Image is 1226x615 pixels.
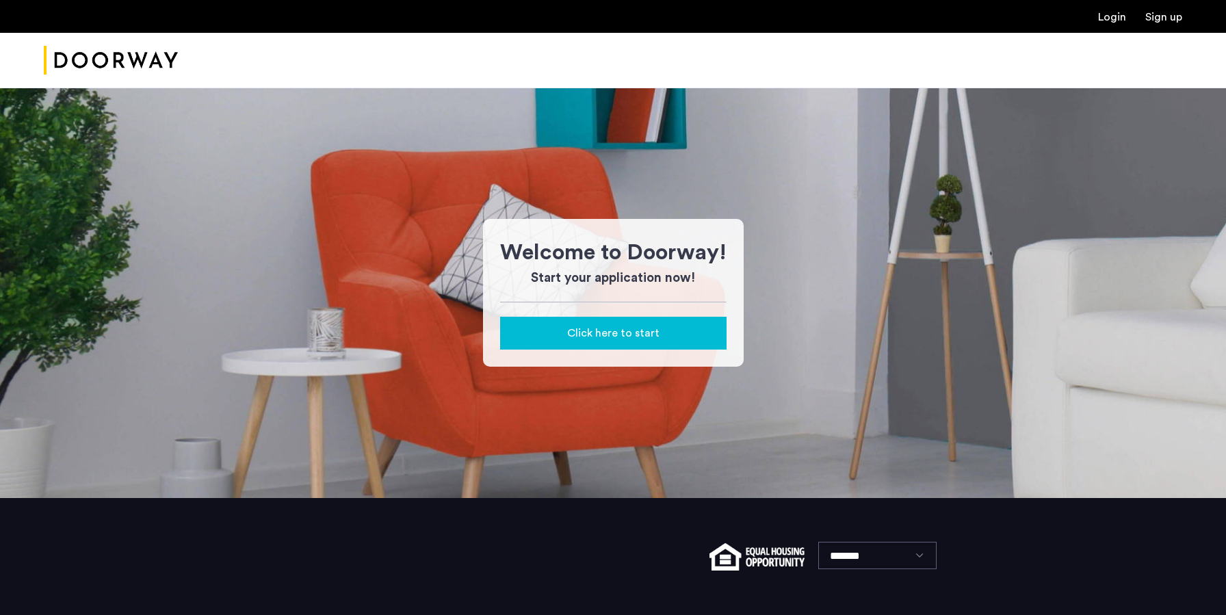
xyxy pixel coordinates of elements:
[500,269,727,288] h3: Start your application now!
[1098,12,1126,23] a: Login
[567,325,660,341] span: Click here to start
[1145,12,1182,23] a: Registration
[818,542,937,569] select: Language select
[500,236,727,269] h1: Welcome to Doorway!
[44,35,178,86] img: logo
[44,35,178,86] a: Cazamio Logo
[709,543,805,571] img: equal-housing.png
[500,317,727,350] button: button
